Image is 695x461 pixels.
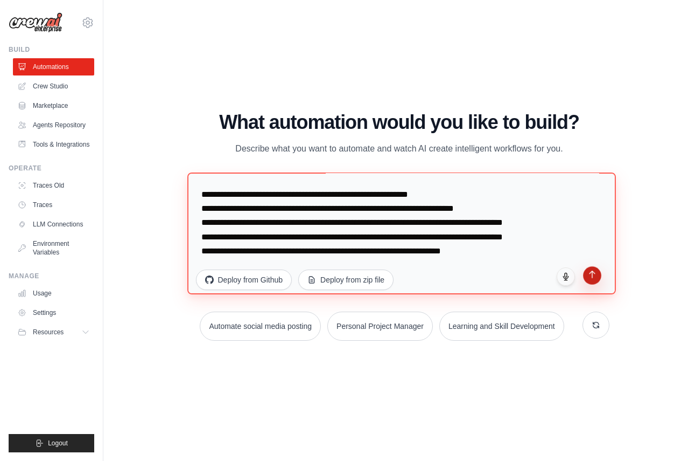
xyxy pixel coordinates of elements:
[33,328,64,336] span: Resources
[641,409,695,461] iframe: Chat Widget
[9,164,94,173] div: Operate
[9,434,94,452] button: Logout
[13,285,94,302] a: Usage
[200,312,321,341] button: Automate social media posting
[9,272,94,280] div: Manage
[48,439,68,448] span: Logout
[13,324,94,341] button: Resources
[13,216,94,233] a: LLM Connections
[13,136,94,153] a: Tools & Integrations
[13,78,94,95] a: Crew Studio
[219,142,580,156] p: Describe what you want to automate and watch AI create intelligent workflows for you.
[13,97,94,114] a: Marketplace
[9,45,94,54] div: Build
[13,196,94,214] a: Traces
[13,304,94,321] a: Settings
[189,112,609,133] h1: What automation would you like to build?
[439,312,564,341] button: Learning and Skill Development
[13,58,94,75] a: Automations
[327,312,433,341] button: Personal Project Manager
[298,270,394,290] button: Deploy from zip file
[13,235,94,261] a: Environment Variables
[13,177,94,194] a: Traces Old
[196,270,292,290] button: Deploy from Github
[13,116,94,134] a: Agents Repository
[9,12,62,33] img: Logo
